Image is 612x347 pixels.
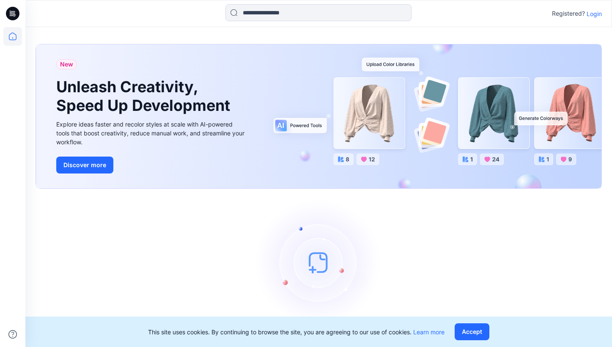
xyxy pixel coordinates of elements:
[56,157,247,173] a: Discover more
[587,9,602,18] p: Login
[413,328,445,336] a: Learn more
[56,78,234,114] h1: Unleash Creativity, Speed Up Development
[148,328,445,336] p: This site uses cookies. By continuing to browse the site, you are agreeing to our use of cookies.
[56,120,247,146] div: Explore ideas faster and recolor styles at scale with AI-powered tools that boost creativity, red...
[552,8,585,19] p: Registered?
[255,199,382,326] img: empty-state-image.svg
[60,59,73,69] span: New
[56,157,113,173] button: Discover more
[455,323,489,340] button: Accept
